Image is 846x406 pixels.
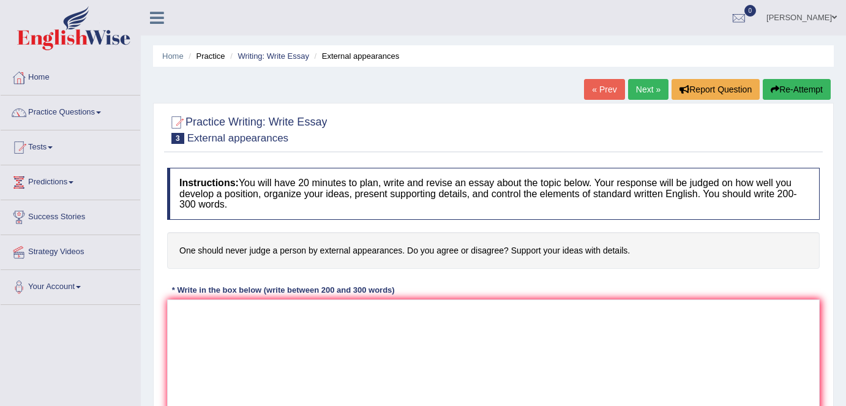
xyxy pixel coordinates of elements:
b: Instructions: [179,178,239,188]
a: Strategy Videos [1,235,140,266]
a: Predictions [1,165,140,196]
a: Success Stories [1,200,140,231]
a: Practice Questions [1,96,140,126]
li: Practice [185,50,225,62]
h4: One should never judge a person by external appearances. Do you agree or disagree? Support your i... [167,232,820,269]
h4: You will have 20 minutes to plan, write and revise an essay about the topic below. Your response ... [167,168,820,220]
a: « Prev [584,79,624,100]
h2: Practice Writing: Write Essay [167,113,327,144]
a: Your Account [1,270,140,301]
a: Next » [628,79,668,100]
a: Home [162,51,184,61]
small: External appearances [187,132,288,144]
a: Writing: Write Essay [238,51,309,61]
div: * Write in the box below (write between 200 and 300 words) [167,284,399,296]
span: 0 [744,5,757,17]
span: 3 [171,133,184,144]
li: External appearances [312,50,400,62]
button: Report Question [672,79,760,100]
a: Tests [1,130,140,161]
a: Home [1,61,140,91]
button: Re-Attempt [763,79,831,100]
